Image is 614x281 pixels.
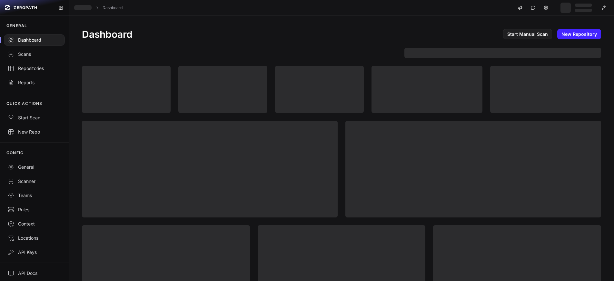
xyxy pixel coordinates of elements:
div: Context [8,221,61,227]
div: Teams [8,192,61,199]
div: Rules [8,206,61,213]
div: Repositories [8,65,61,72]
p: GENERAL [6,23,27,28]
a: New Repository [557,29,601,39]
a: Start Manual Scan [503,29,552,39]
nav: breadcrumb [74,5,123,10]
div: Reports [8,79,61,86]
a: Dashboard [103,5,123,10]
svg: chevron right, [95,5,99,10]
div: Locations [8,235,61,241]
div: New Repo [8,129,61,135]
p: CONFIG [6,150,24,156]
div: Scans [8,51,61,57]
a: ZEROPATH [3,3,53,13]
div: Dashboard [8,37,61,43]
div: API Keys [8,249,61,256]
div: General [8,164,61,170]
div: API Docs [8,270,61,276]
h1: Dashboard [82,28,133,40]
p: QUICK ACTIONS [6,101,43,106]
span: ZEROPATH [14,5,37,10]
div: Start Scan [8,115,61,121]
div: Scanner [8,178,61,185]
